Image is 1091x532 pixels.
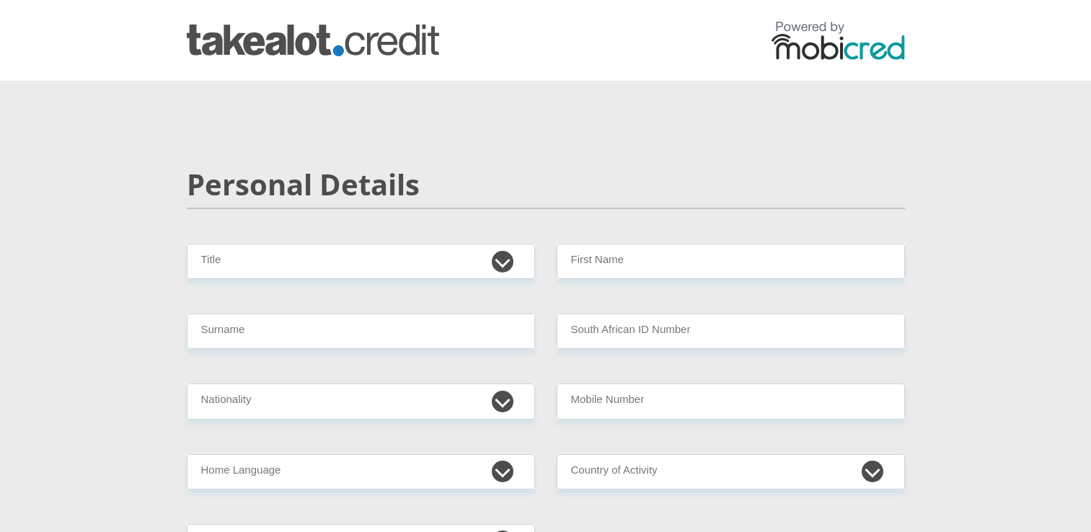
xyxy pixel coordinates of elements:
input: First Name [557,244,905,279]
img: takealot_credit logo [187,25,439,56]
input: ID Number [557,314,905,349]
input: Contact Number [557,384,905,419]
img: powered by mobicred logo [772,21,905,60]
h2: Personal Details [187,167,905,202]
input: Surname [187,314,535,349]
